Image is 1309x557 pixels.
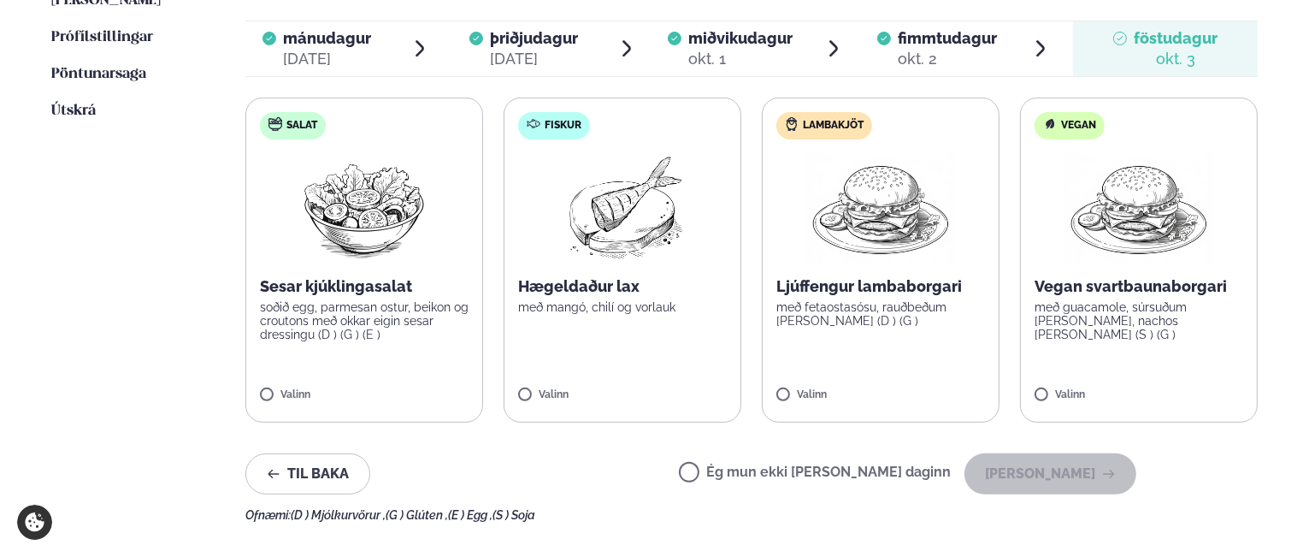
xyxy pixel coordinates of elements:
div: [DATE] [283,49,371,69]
span: (E ) Egg , [448,508,492,522]
div: okt. 3 [1134,49,1218,69]
span: (G ) Glúten , [386,508,448,522]
img: Fish.png [547,153,699,263]
p: Sesar kjúklingasalat [260,276,469,297]
img: Vegan.svg [1043,117,1057,131]
p: Vegan svartbaunaborgari [1035,276,1243,297]
p: Ljúffengur lambaborgari [776,276,985,297]
img: fish.svg [527,117,540,131]
img: Salad.png [289,153,440,263]
span: föstudagur [1134,29,1218,47]
p: með guacamole, súrsuðum [PERSON_NAME], nachos [PERSON_NAME] (S ) (G ) [1035,300,1243,341]
div: okt. 2 [898,49,997,69]
img: Lamb.svg [785,117,799,131]
span: Fiskur [545,119,581,133]
p: með mangó, chilí og vorlauk [518,300,727,314]
span: miðvikudagur [688,29,793,47]
span: Salat [286,119,317,133]
p: með fetaostasósu, rauðbeðum [PERSON_NAME] (D ) (G ) [776,300,985,328]
span: Útskrá [51,104,96,118]
a: Prófílstillingar [51,27,153,48]
div: okt. 1 [688,49,793,69]
img: Hamburger.png [1064,153,1215,263]
img: Hamburger.png [805,153,957,263]
span: Vegan [1061,119,1096,133]
span: þriðjudagur [490,29,578,47]
img: salad.svg [268,117,282,131]
span: (D ) Mjólkurvörur , [291,508,386,522]
span: Prófílstillingar [51,30,153,44]
span: Lambakjöt [803,119,864,133]
span: mánudagur [283,29,371,47]
a: Pöntunarsaga [51,64,146,85]
p: Hægeldaður lax [518,276,727,297]
div: [DATE] [490,49,578,69]
a: Útskrá [51,101,96,121]
button: Til baka [245,453,370,495]
span: (S ) Soja [492,508,535,522]
div: Ofnæmi: [245,508,1258,522]
span: Pöntunarsaga [51,67,146,81]
p: soðið egg, parmesan ostur, beikon og croutons með okkar eigin sesar dressingu (D ) (G ) (E ) [260,300,469,341]
button: [PERSON_NAME] [964,453,1136,495]
span: fimmtudagur [898,29,997,47]
a: Cookie settings [17,505,52,540]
